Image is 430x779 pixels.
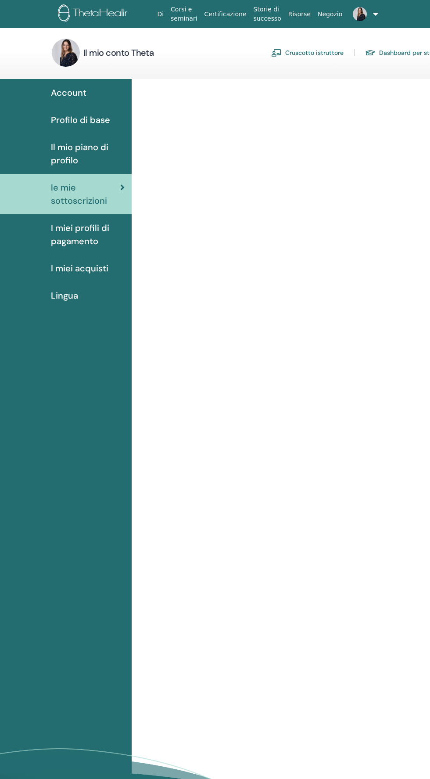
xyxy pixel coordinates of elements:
a: Certificazione [201,6,250,22]
img: default.jpg [52,39,80,67]
a: Corsi e seminari [167,1,201,27]
img: graduation-cap.svg [365,49,376,57]
span: I miei acquisti [51,262,108,275]
a: Di [154,6,167,22]
span: I miei profili di pagamento [51,221,125,248]
span: Account [51,86,86,99]
span: Profilo di base [51,113,110,126]
h3: Il mio conto Theta [83,47,154,59]
span: Il mio piano di profilo [51,141,125,167]
a: Cruscotto istruttore [271,46,344,60]
a: Negozio [314,6,346,22]
img: default.jpg [353,7,367,21]
a: Storie di successo [250,1,285,27]
img: chalkboard-teacher.svg [271,49,282,57]
span: Lingua [51,289,78,302]
a: Risorse [285,6,314,22]
img: logo.png [58,4,143,24]
span: le mie sottoscrizioni [51,181,120,207]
